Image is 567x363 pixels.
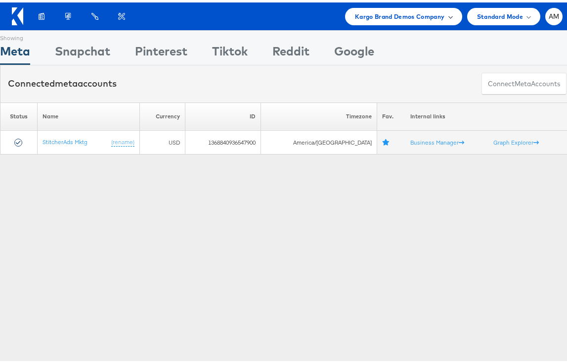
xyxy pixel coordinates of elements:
span: Kargo Brand Demos Company [355,9,445,19]
div: Tiktok [212,40,248,62]
span: AM [549,11,560,17]
a: Graph Explorer [493,136,539,144]
div: Google [334,40,374,62]
span: Standard Mode [477,9,523,19]
div: Pinterest [135,40,187,62]
a: (rename) [111,136,134,144]
div: Snapchat [55,40,110,62]
a: StitcherAds Mktg [43,136,87,143]
div: Connected accounts [8,75,117,88]
td: 1368840936547900 [185,128,261,152]
span: meta [515,77,531,86]
th: Name [37,100,140,128]
div: Reddit [272,40,309,62]
a: Business Manager [410,136,464,144]
th: Status [0,100,38,128]
td: America/[GEOGRAPHIC_DATA] [261,128,377,152]
th: ID [185,100,261,128]
th: Timezone [261,100,377,128]
td: USD [140,128,185,152]
button: ConnectmetaAccounts [481,70,567,93]
span: meta [55,75,78,87]
th: Currency [140,100,185,128]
